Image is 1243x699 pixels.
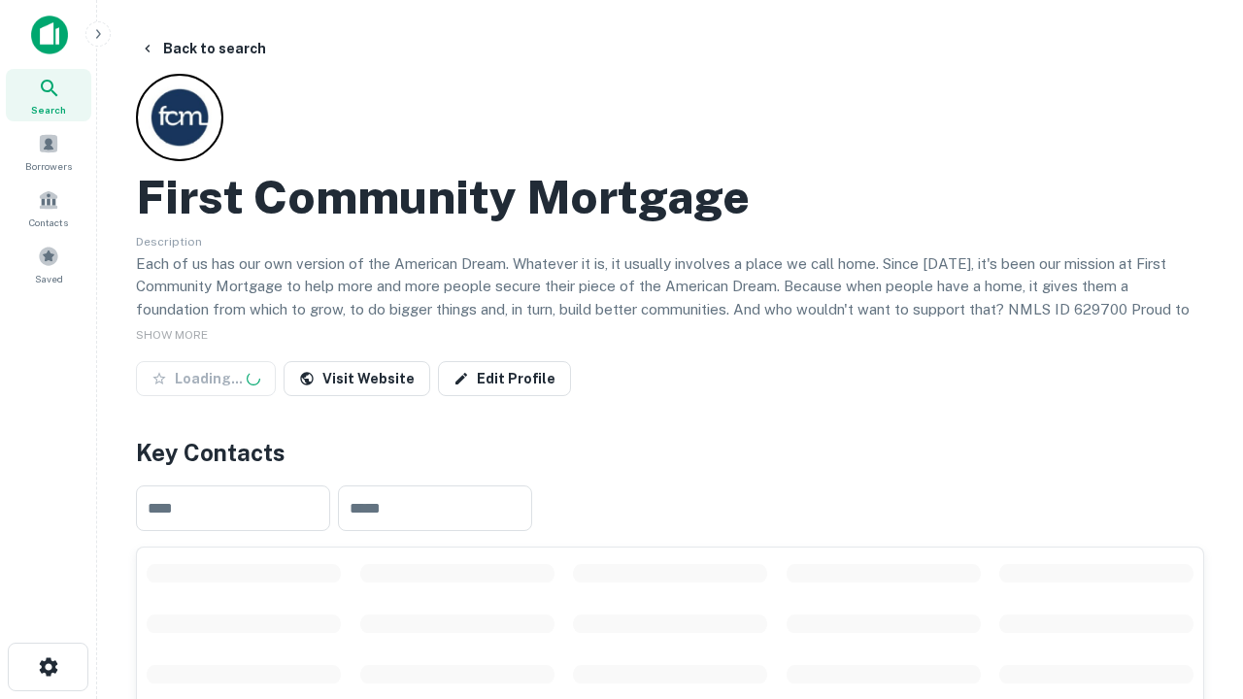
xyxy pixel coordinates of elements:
span: Saved [35,271,63,286]
p: Each of us has our own version of the American Dream. Whatever it is, it usually involves a place... [136,252,1204,344]
iframe: Chat Widget [1146,482,1243,575]
a: Edit Profile [438,361,571,396]
span: SHOW MORE [136,328,208,342]
span: Contacts [29,215,68,230]
span: Borrowers [25,158,72,174]
h2: First Community Mortgage [136,169,750,225]
img: capitalize-icon.png [31,16,68,54]
span: Description [136,235,202,249]
span: Search [31,102,66,117]
h4: Key Contacts [136,435,1204,470]
a: Borrowers [6,125,91,178]
a: Contacts [6,182,91,234]
a: Search [6,69,91,121]
a: Visit Website [284,361,430,396]
a: Saved [6,238,91,290]
button: Back to search [132,31,274,66]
